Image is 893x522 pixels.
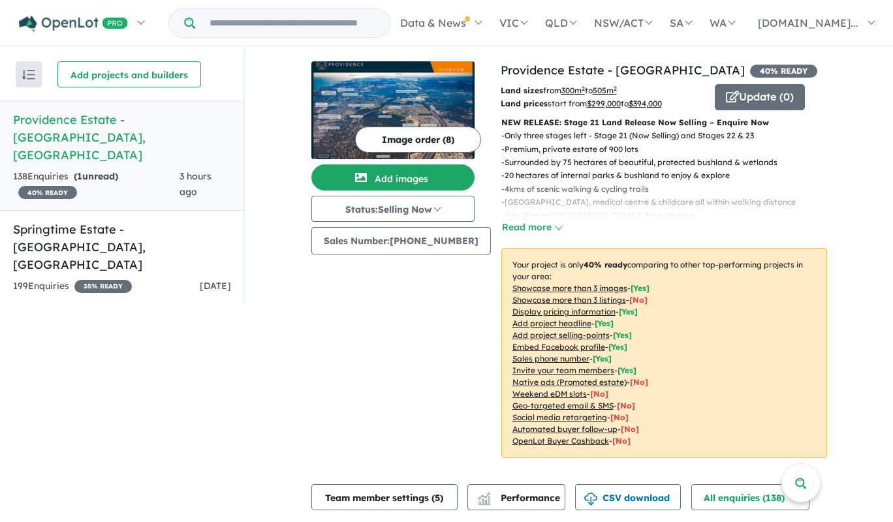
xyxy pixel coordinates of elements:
[77,170,82,182] span: 1
[618,365,636,375] span: [ Yes ]
[180,170,211,198] span: 3 hours ago
[467,484,565,510] button: Performance
[612,436,631,446] span: [No]
[512,401,614,410] u: Geo-targeted email & SMS
[311,164,475,191] button: Add images
[501,97,705,110] p: start from
[355,127,481,153] button: Image order (8)
[561,85,585,95] u: 300 m
[512,412,607,422] u: Social media retargeting
[311,227,491,254] button: Sales Number:[PHONE_NUMBER]
[631,283,650,293] span: [ Yes ]
[501,169,817,182] p: - 20 hectares of internal parks & bushland to enjoy & explore
[22,70,35,80] img: sort.svg
[691,484,809,510] button: All enquiries (138)
[629,99,662,108] u: $ 394,000
[512,295,626,305] u: Showcase more than 3 listings
[13,221,231,273] h5: Springtime Estate - [GEOGRAPHIC_DATA] , [GEOGRAPHIC_DATA]
[590,389,608,399] span: [No]
[480,492,560,504] span: Performance
[501,220,563,235] button: Read more
[512,354,589,363] u: Sales phone number
[501,209,817,223] p: - Only 3km to [GEOGRAPHIC_DATA] & Train Station
[501,156,817,169] p: - Surrounded by 75 hectares of beautiful, protected bushland & wetlands
[512,307,616,316] u: Display pricing information
[512,318,591,328] u: Add project headline
[501,63,745,78] a: Providence Estate - [GEOGRAPHIC_DATA]
[200,280,231,292] span: [DATE]
[13,279,132,294] div: 199 Enquir ies
[501,196,817,209] p: - [GEOGRAPHIC_DATA], medical centre & childcare all within walking distance
[501,183,817,196] p: - 4kms of scenic walking & cycling trails
[512,342,605,352] u: Embed Facebook profile
[629,295,648,305] span: [ No ]
[512,330,610,340] u: Add project selling-points
[582,85,585,92] sup: 2
[512,389,587,399] u: Weekend eDM slots
[587,99,621,108] u: $ 299,000
[501,84,705,97] p: from
[593,85,617,95] u: 505 m
[575,484,681,510] button: CSV download
[613,330,632,340] span: [ Yes ]
[311,61,475,159] img: Providence Estate - Wellard
[593,354,612,363] span: [ Yes ]
[501,85,543,95] b: Land sizes
[512,283,627,293] u: Showcase more than 3 images
[621,99,662,108] span: to
[311,484,458,510] button: Team member settings (5)
[501,99,548,108] b: Land prices
[614,85,617,92] sup: 2
[198,9,388,37] input: Try estate name, suburb, builder or developer
[758,16,858,29] span: [DOMAIN_NAME]...
[512,424,618,434] u: Automated buyer follow-up
[750,65,817,78] span: 40 % READY
[608,342,627,352] span: [ Yes ]
[584,493,597,506] img: download icon
[630,377,648,387] span: [No]
[715,84,805,110] button: Update (0)
[435,492,440,504] span: 5
[478,493,490,500] img: line-chart.svg
[18,186,77,199] span: 40 % READY
[501,129,817,142] p: - Only three stages left - Stage 21 (Now Selling) and Stages 22 & 23
[501,248,827,458] p: Your project is only comparing to other top-performing projects in your area: - - - - - - - - - -...
[585,85,617,95] span: to
[74,170,118,182] strong: ( unread)
[610,412,629,422] span: [No]
[311,196,475,222] button: Status:Selling Now
[57,61,201,87] button: Add projects and builders
[621,424,639,434] span: [No]
[595,318,614,328] span: [ Yes ]
[512,436,609,446] u: OpenLot Buyer Cashback
[512,377,627,387] u: Native ads (Promoted estate)
[74,280,132,293] span: 35 % READY
[501,143,817,156] p: - Premium, private estate of 900 lots
[478,497,491,505] img: bar-chart.svg
[512,365,614,375] u: Invite your team members
[19,16,128,32] img: Openlot PRO Logo White
[13,111,231,164] h5: Providence Estate - [GEOGRAPHIC_DATA] , [GEOGRAPHIC_DATA]
[617,401,635,410] span: [No]
[501,116,827,129] p: NEW RELEASE: Stage 21 Land Release Now Selling – Enquire Now
[13,169,180,200] div: 138 Enquir ies
[619,307,638,316] span: [ Yes ]
[584,260,627,269] b: 40 % ready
